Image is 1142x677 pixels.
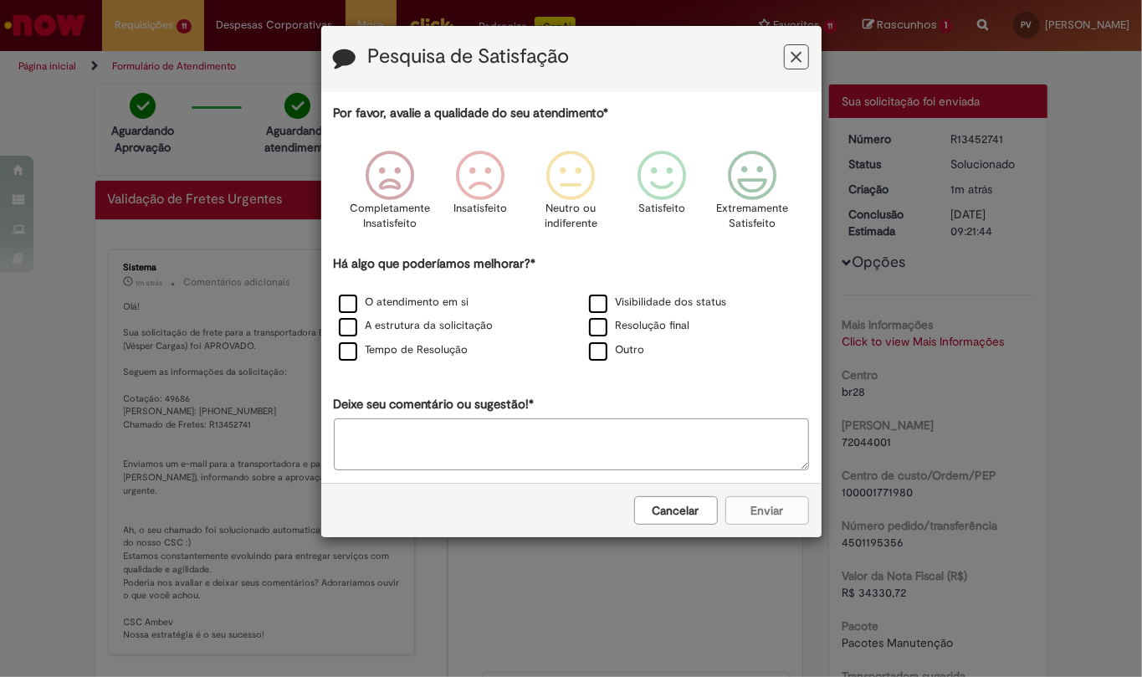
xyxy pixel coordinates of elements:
label: O atendimento em si [339,295,469,310]
label: Visibilidade dos status [589,295,727,310]
p: Extremamente Satisfeito [716,201,788,232]
p: Insatisfeito [453,201,507,217]
label: Pesquisa de Satisfação [368,46,570,68]
p: Neutro ou indiferente [540,201,601,232]
label: A estrutura da solicitação [339,318,494,334]
div: Extremamente Satisfeito [709,138,795,253]
div: Satisfeito [619,138,704,253]
label: Deixe seu comentário ou sugestão!* [334,396,535,413]
label: Outro [589,342,645,358]
div: Completamente Insatisfeito [347,138,433,253]
label: Por favor, avalie a qualidade do seu atendimento* [334,105,609,122]
p: Satisfeito [638,201,685,217]
div: Há algo que poderíamos melhorar?* [334,255,809,363]
div: Neutro ou indiferente [528,138,613,253]
div: Insatisfeito [438,138,523,253]
button: Cancelar [634,496,718,525]
label: Tempo de Resolução [339,342,469,358]
p: Completamente Insatisfeito [350,201,430,232]
label: Resolução final [589,318,690,334]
